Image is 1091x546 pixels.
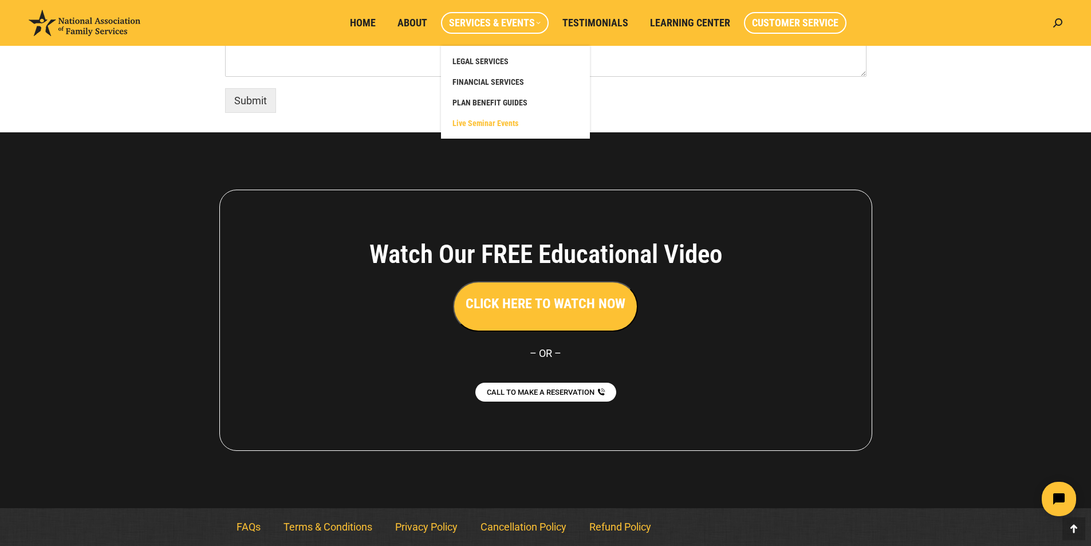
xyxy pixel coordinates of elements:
span: LEGAL SERVICES [452,56,509,66]
a: Home [342,12,384,34]
span: Home [350,17,376,29]
span: PLAN BENEFIT GUIDES [452,97,527,108]
span: FINANCIAL SERVICES [452,77,524,87]
iframe: Tidio Chat [889,472,1086,526]
span: About [397,17,427,29]
nav: Menu [225,514,867,540]
h3: CLICK HERE TO WATCH NOW [466,294,625,313]
span: Customer Service [752,17,838,29]
a: Testimonials [554,12,636,34]
span: Services & Events [449,17,541,29]
a: PLAN BENEFIT GUIDES [447,92,584,113]
a: FINANCIAL SERVICES [447,72,584,92]
a: CALL TO MAKE A RESERVATION [475,383,616,402]
span: – OR – [530,347,561,359]
a: Terms & Conditions [272,514,384,540]
img: National Association of Family Services [29,10,140,36]
a: Learning Center [642,12,738,34]
a: Privacy Policy [384,514,469,540]
span: Testimonials [562,17,628,29]
a: Live Seminar Events [447,113,584,133]
a: About [389,12,435,34]
a: LEGAL SERVICES [447,51,584,72]
span: CALL TO MAKE A RESERVATION [487,388,594,396]
h4: Watch Our FREE Educational Video [306,239,786,270]
span: Live Seminar Events [452,118,518,128]
a: Refund Policy [578,514,663,540]
span: Learning Center [650,17,730,29]
a: CLICK HERE TO WATCH NOW [453,298,638,311]
button: CLICK HERE TO WATCH NOW [453,281,638,332]
a: Customer Service [744,12,846,34]
a: Cancellation Policy [469,514,578,540]
a: FAQs [225,514,272,540]
button: Submit [225,88,276,113]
